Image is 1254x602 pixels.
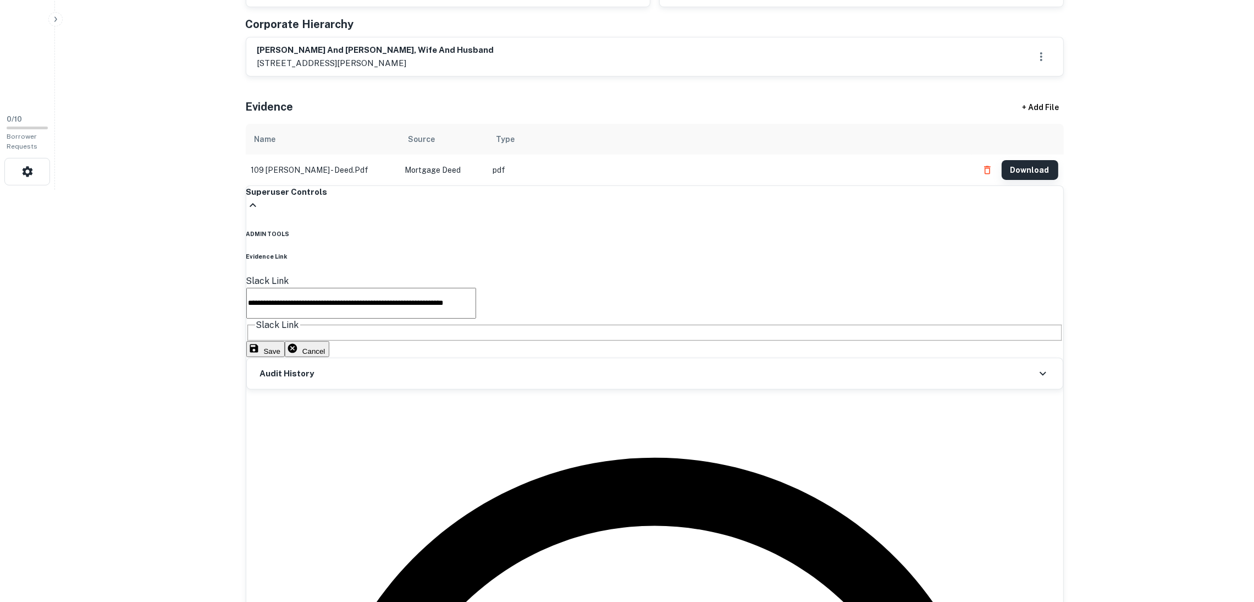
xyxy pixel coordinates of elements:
th: Source [400,124,488,155]
td: pdf [488,155,972,185]
td: Mortgage Deed [400,155,488,185]
button: Cancel [285,341,330,357]
div: scrollable content [246,124,1064,185]
div: Type [496,133,515,146]
h6: Evidence Link [246,252,1063,261]
p: [STREET_ADDRESS][PERSON_NAME] [257,57,494,70]
label: Slack Link [246,276,289,286]
button: Save [246,341,285,357]
h5: Evidence [246,98,294,115]
h6: Superuser Controls [246,186,1063,199]
th: Name [246,124,400,155]
div: Name [255,133,276,146]
h5: Corporate Hierarchy [246,16,354,32]
iframe: Chat Widget [1199,514,1254,567]
th: Type [488,124,972,155]
span: Slack Link [256,320,299,330]
span: Borrower Requests [7,133,37,150]
h6: ADMIN TOOLS [246,229,1063,238]
div: Source [408,133,435,146]
button: Download [1002,160,1058,180]
span: 0 / 10 [7,115,22,123]
h6: [PERSON_NAME] and [PERSON_NAME], wife and husband [257,44,494,57]
td: 109 [PERSON_NAME] - deed.pdf [246,155,400,185]
div: + Add File [1002,97,1079,117]
h6: Audit History [260,368,314,380]
button: Delete file [977,161,997,179]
